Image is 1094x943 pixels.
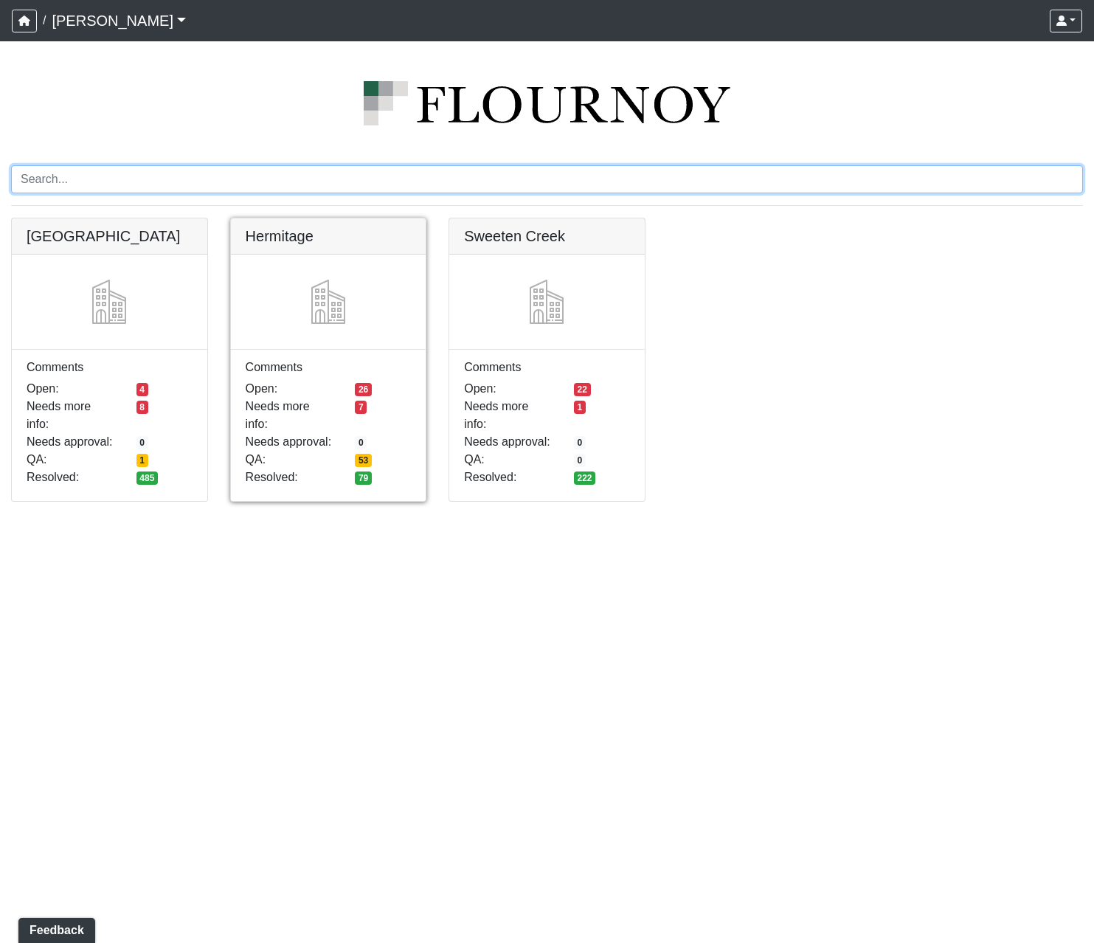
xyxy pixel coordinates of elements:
[11,913,98,943] iframe: Ybug feedback widget
[52,6,186,35] a: [PERSON_NAME]
[11,81,1083,125] img: logo
[37,6,52,35] span: /
[11,165,1083,193] input: Search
